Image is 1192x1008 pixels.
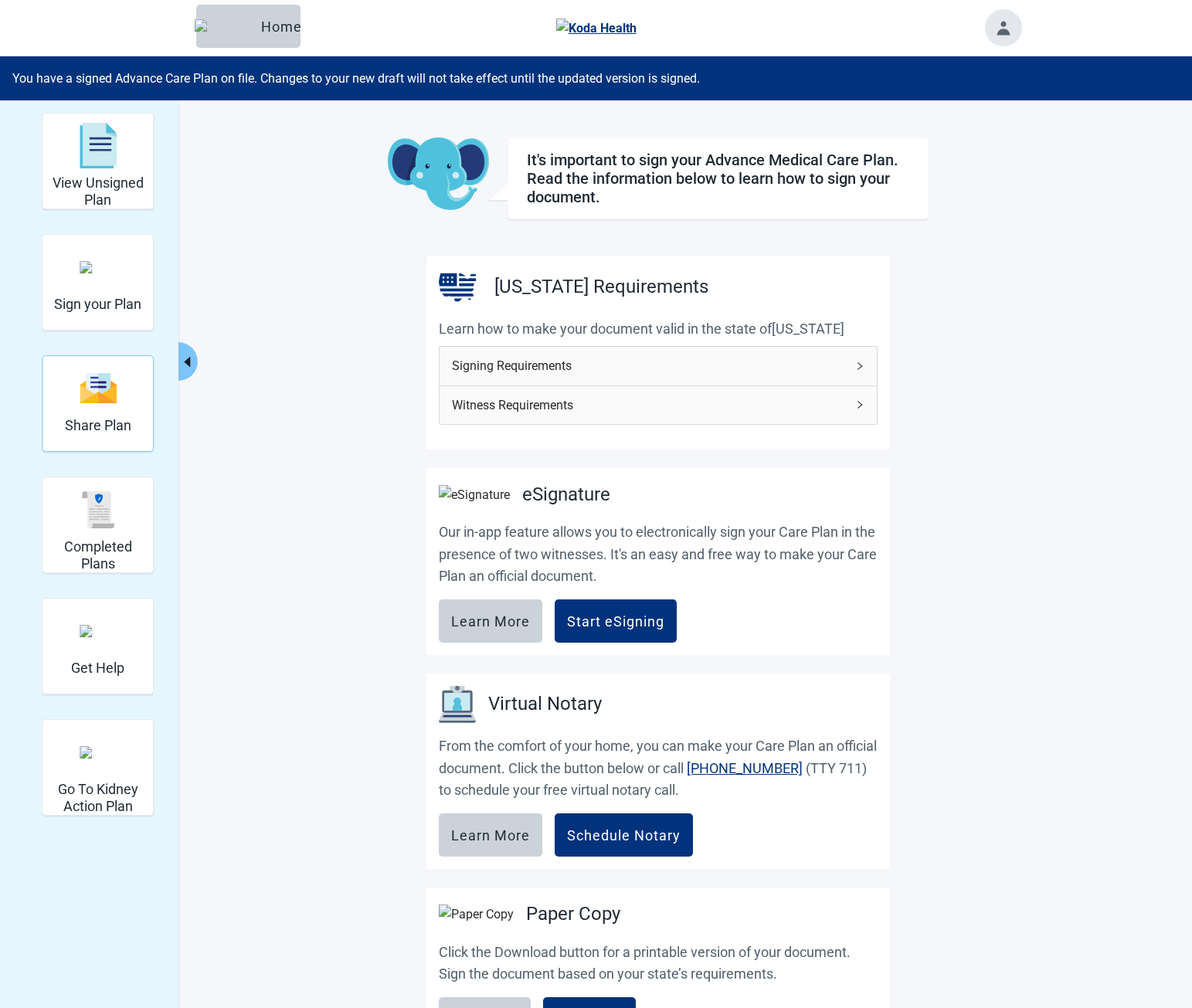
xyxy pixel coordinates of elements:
span: Signing Requirements [452,356,846,375]
div: Schedule Notary [567,827,681,843]
p: Learn how to make your document valid in the state of [US_STATE] [439,318,878,340]
h3: Virtual Notary [488,690,602,719]
h2: Go To Kidney Action Plan [49,781,147,814]
img: eSignature [439,485,510,504]
img: Virtual Notary [439,686,476,723]
img: svg%3e [80,372,117,405]
button: Schedule Notary [555,813,693,857]
div: Go To Kidney Action Plan [42,719,154,816]
button: Start eSigning [555,599,677,643]
div: Home [209,19,288,34]
img: svg%3e [80,491,117,528]
button: ElephantHome [196,5,301,48]
img: Paper Copy [439,904,514,924]
div: Sign your Plan [42,234,154,331]
img: make_plan_official.svg [80,261,117,273]
h2: [US_STATE] Requirements [494,273,708,302]
p: Click the Download button for a printable version of your document. Sign the document based on yo... [439,942,878,986]
span: right [855,400,864,409]
div: Learn More [451,827,530,843]
div: Share Plan [42,355,154,452]
div: Get Help [42,598,154,694]
div: Learn More [451,613,530,629]
h2: Completed Plans [49,538,147,572]
h1: It's important to sign your Advance Medical Care Plan. Read the information below to learn how to... [527,151,909,206]
button: Learn More [439,599,542,643]
div: Witness Requirements [440,386,877,424]
img: Koda Health [556,19,637,38]
h2: Paper Copy [526,900,620,929]
img: Koda Elephant [388,137,489,212]
img: Elephant [195,19,255,33]
h2: Sign your Plan [54,296,141,313]
h2: eSignature [522,480,610,510]
h2: View Unsigned Plan [49,175,147,208]
img: person-question.svg [80,625,117,637]
span: right [855,361,864,371]
span: Witness Requirements [452,395,846,415]
img: svg%3e [80,123,117,169]
p: Our in-app feature allows you to electronically sign your Care Plan in the presence of two witnes... [439,521,878,587]
button: Toggle account menu [985,9,1022,46]
div: View Unsigned Plan [42,113,154,209]
button: Collapse menu [178,342,198,381]
p: From the comfort of your home, you can make your Care Plan an official document. Click the button... [439,735,878,801]
div: Signing Requirements [440,347,877,385]
img: United States [439,269,476,306]
div: Start eSigning [567,613,664,629]
button: Learn More [439,813,542,857]
h2: Get Help [71,660,124,677]
span: caret-left [180,355,195,369]
div: Completed Plans [42,477,154,573]
img: kidney_action_plan.svg [80,746,117,759]
h2: Share Plan [65,417,131,434]
a: [PHONE_NUMBER] [687,760,803,776]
